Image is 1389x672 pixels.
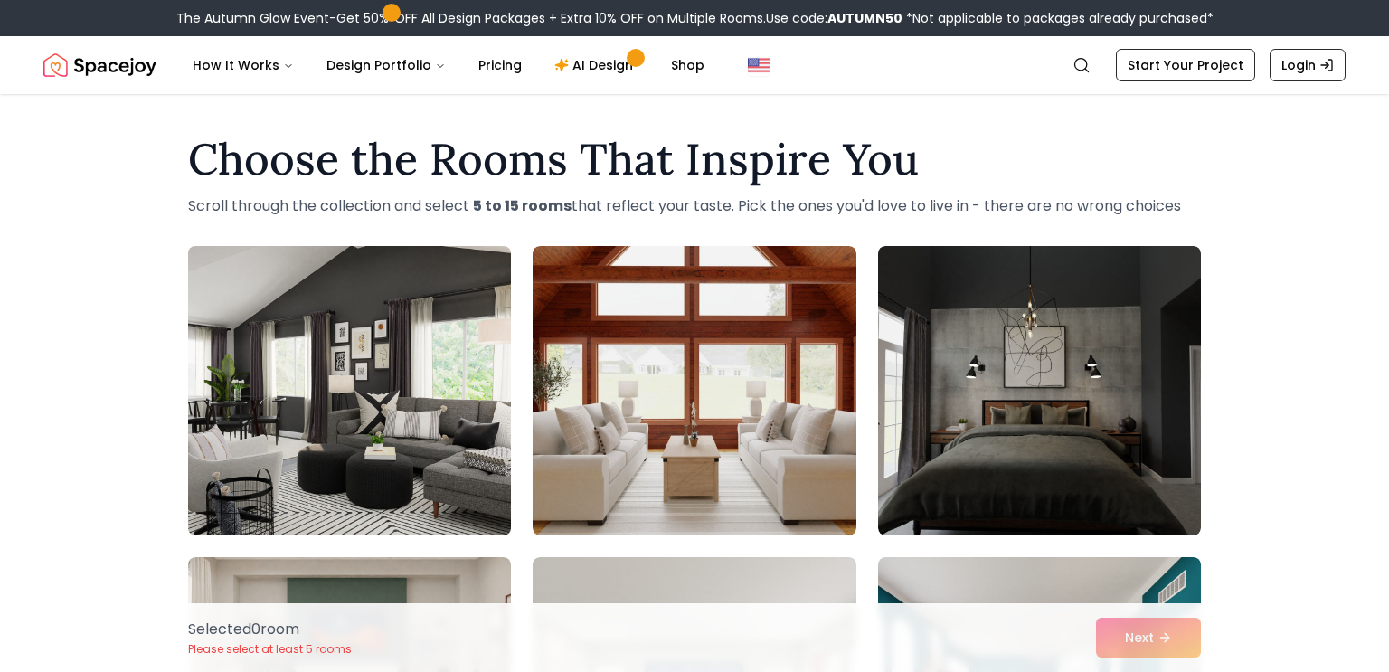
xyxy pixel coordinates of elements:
p: Scroll through the collection and select that reflect your taste. Pick the ones you'd love to liv... [188,195,1201,217]
img: Room room-2 [533,246,855,535]
div: The Autumn Glow Event-Get 50% OFF All Design Packages + Extra 10% OFF on Multiple Rooms. [176,9,1214,27]
a: Login [1270,49,1346,81]
a: Shop [657,47,719,83]
p: Selected 0 room [188,619,352,640]
h1: Choose the Rooms That Inspire You [188,137,1201,181]
nav: Global [43,36,1346,94]
span: Use code: [766,9,902,27]
img: Room room-1 [180,239,519,543]
img: Spacejoy Logo [43,47,156,83]
img: United States [748,54,770,76]
button: Design Portfolio [312,47,460,83]
a: Pricing [464,47,536,83]
nav: Main [178,47,719,83]
b: AUTUMN50 [827,9,902,27]
a: Spacejoy [43,47,156,83]
a: AI Design [540,47,653,83]
a: Start Your Project [1116,49,1255,81]
img: Room room-3 [878,246,1201,535]
button: How It Works [178,47,308,83]
span: *Not applicable to packages already purchased* [902,9,1214,27]
strong: 5 to 15 rooms [473,195,572,216]
p: Please select at least 5 rooms [188,642,352,657]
